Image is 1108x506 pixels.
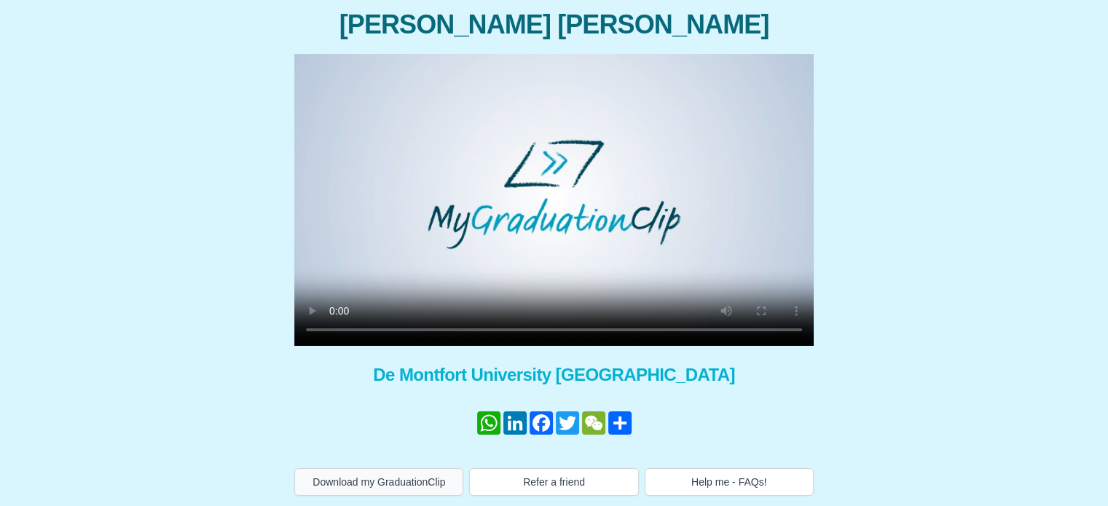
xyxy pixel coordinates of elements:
[294,468,463,496] button: Download my GraduationClip
[581,411,607,435] a: WeChat
[294,10,814,39] span: [PERSON_NAME] [PERSON_NAME]
[607,411,633,435] a: Share
[528,411,554,435] a: Facebook
[469,468,638,496] button: Refer a friend
[554,411,581,435] a: Twitter
[476,411,502,435] a: WhatsApp
[645,468,814,496] button: Help me - FAQs!
[502,411,528,435] a: LinkedIn
[294,363,814,387] span: De Montfort University [GEOGRAPHIC_DATA]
